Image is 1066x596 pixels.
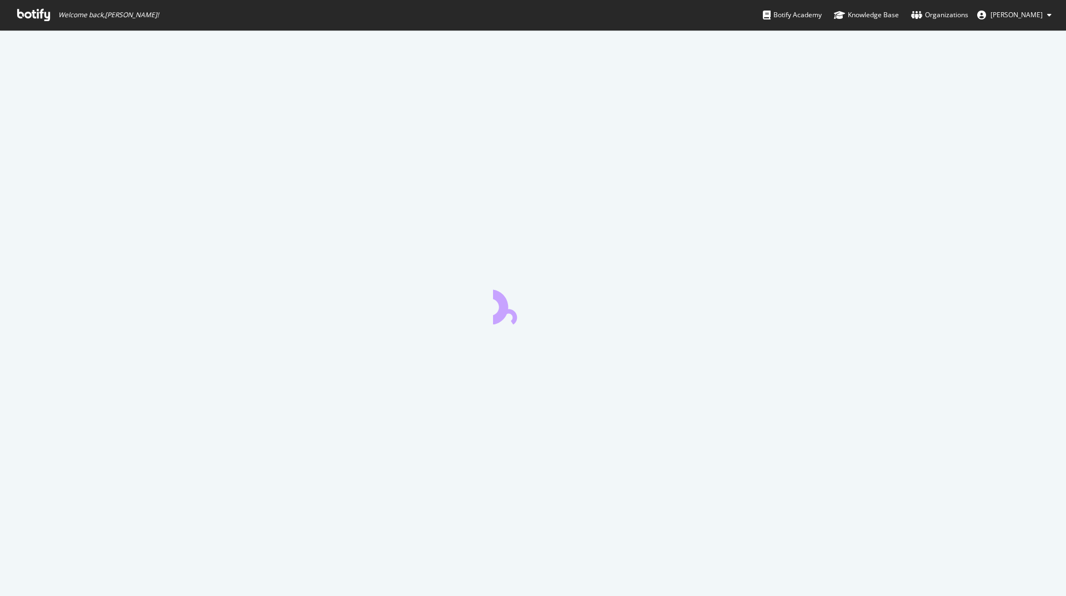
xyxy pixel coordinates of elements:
button: [PERSON_NAME] [968,6,1060,24]
div: Knowledge Base [834,9,899,21]
div: Organizations [911,9,968,21]
span: Welcome back, [PERSON_NAME] ! [58,11,159,19]
span: joanna duchesne [990,10,1043,19]
div: Botify Academy [763,9,822,21]
div: animation [493,284,573,324]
